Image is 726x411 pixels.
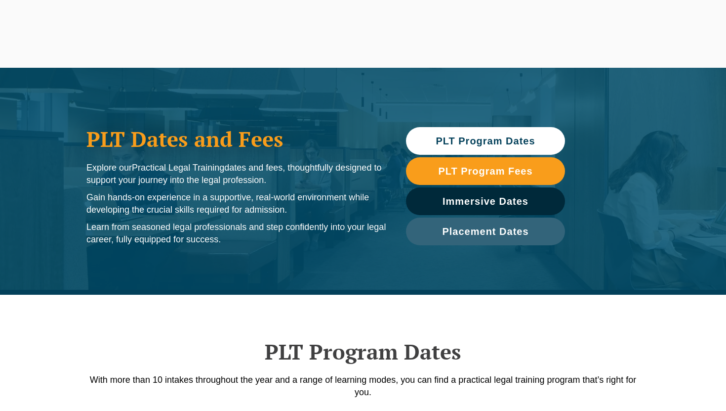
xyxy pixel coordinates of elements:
a: Immersive Dates [406,187,565,215]
span: Practical Legal Training [132,163,224,173]
p: Explore our dates and fees, thoughtfully designed to support your journey into the legal profession. [86,162,386,186]
span: PLT Program Dates [436,136,535,146]
p: Learn from seasoned legal professionals and step confidently into your legal career, fully equipp... [86,221,386,246]
a: PLT Program Fees [406,157,565,185]
h2: PLT Program Dates [81,339,645,364]
a: PLT Program Dates [406,127,565,155]
span: Immersive Dates [443,196,528,206]
a: Placement Dates [406,218,565,245]
p: Gain hands-on experience in a supportive, real-world environment while developing the crucial ski... [86,191,386,216]
span: PLT Program Fees [438,166,532,176]
p: With more than 10 intakes throughout the year and a range of learning modes, you can find a pract... [81,374,645,399]
span: Placement Dates [442,227,528,236]
h1: PLT Dates and Fees [86,127,386,151]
